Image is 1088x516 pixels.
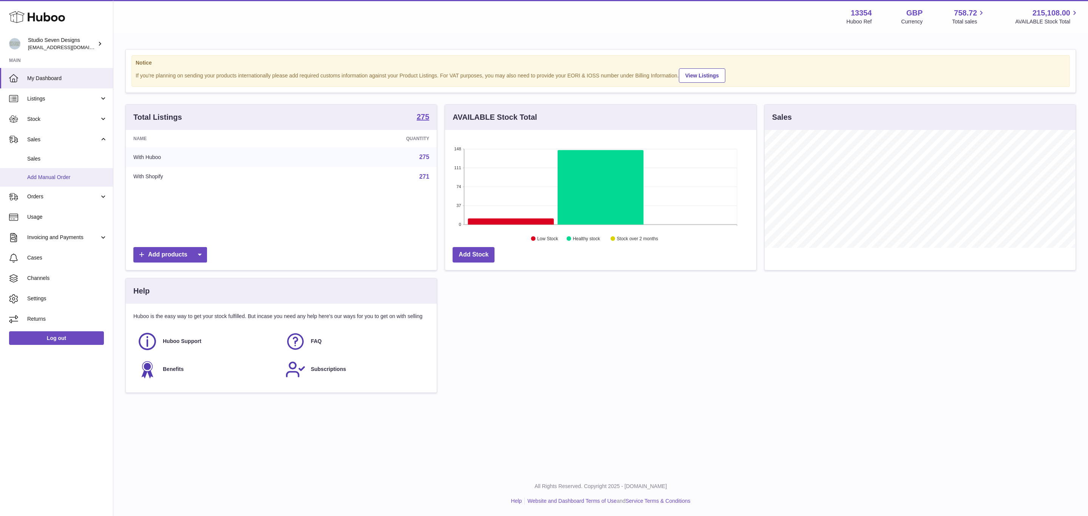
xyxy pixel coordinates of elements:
[454,165,461,170] text: 111
[133,112,182,122] h3: Total Listings
[417,113,429,122] a: 275
[27,295,107,302] span: Settings
[126,130,294,147] th: Name
[453,247,495,263] a: Add Stock
[847,18,872,25] div: Huboo Ref
[27,315,107,323] span: Returns
[419,173,430,180] a: 271
[311,338,322,345] span: FAQ
[525,497,690,505] li: and
[457,184,461,189] text: 74
[119,483,1082,490] p: All Rights Reserved. Copyright 2025 - [DOMAIN_NAME]
[573,236,601,241] text: Healthy stock
[1032,8,1070,18] span: 215,108.00
[27,275,107,282] span: Channels
[1015,18,1079,25] span: AVAILABLE Stock Total
[511,498,522,504] a: Help
[417,113,429,121] strong: 275
[311,366,346,373] span: Subscriptions
[27,174,107,181] span: Add Manual Order
[626,498,691,504] a: Service Terms & Conditions
[1015,8,1079,25] a: 215,108.00 AVAILABLE Stock Total
[906,8,923,18] strong: GBP
[9,331,104,345] a: Log out
[527,498,617,504] a: Website and Dashboard Terms of Use
[27,213,107,221] span: Usage
[952,8,986,25] a: 758.72 Total sales
[27,234,99,241] span: Invoicing and Payments
[679,68,725,83] a: View Listings
[27,95,99,102] span: Listings
[453,112,537,122] h3: AVAILABLE Stock Total
[27,75,107,82] span: My Dashboard
[137,331,278,352] a: Huboo Support
[163,338,201,345] span: Huboo Support
[772,112,792,122] h3: Sales
[617,236,658,241] text: Stock over 2 months
[163,366,184,373] span: Benefits
[133,247,207,263] a: Add products
[27,193,99,200] span: Orders
[419,154,430,160] a: 275
[28,44,111,50] span: [EMAIL_ADDRESS][DOMAIN_NAME]
[457,203,461,208] text: 37
[126,167,294,187] td: With Shopify
[285,331,426,352] a: FAQ
[27,116,99,123] span: Stock
[27,155,107,162] span: Sales
[9,38,20,49] img: internalAdmin-13354@internal.huboo.com
[133,313,429,320] p: Huboo is the easy way to get your stock fulfilled. But incase you need any help here's our ways f...
[27,136,99,143] span: Sales
[537,236,558,241] text: Low Stock
[851,8,872,18] strong: 13354
[126,147,294,167] td: With Huboo
[133,286,150,296] h3: Help
[454,147,461,151] text: 148
[27,254,107,261] span: Cases
[285,359,426,380] a: Subscriptions
[459,222,461,227] text: 0
[901,18,923,25] div: Currency
[294,130,437,147] th: Quantity
[28,37,96,51] div: Studio Seven Designs
[954,8,977,18] span: 758.72
[952,18,986,25] span: Total sales
[136,59,1066,66] strong: Notice
[137,359,278,380] a: Benefits
[136,67,1066,83] div: If you're planning on sending your products internationally please add required customs informati...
